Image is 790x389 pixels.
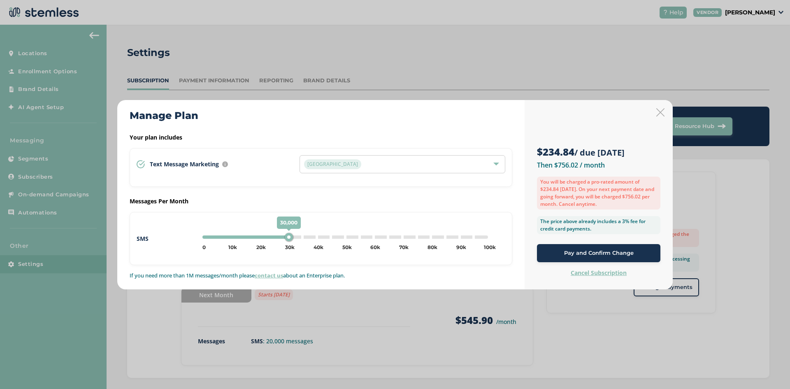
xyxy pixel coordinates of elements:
label: Cancel Subscription [571,269,627,277]
label: Messages Per Month [130,197,512,205]
div: 0 [202,244,206,251]
span: 30,000 [277,217,301,229]
strong: $234.84 [537,145,574,158]
p: If you need more than 1M messages/month please about an Enterprise plan. [130,272,512,280]
span: [GEOGRAPHIC_DATA] [304,159,361,169]
div: 100k [484,244,496,251]
h2: Manage Plan [130,108,198,123]
div: 20k [256,244,266,251]
button: Pay and Confirm Change [537,244,660,262]
span: Text Message Marketing [150,161,219,167]
div: 30k [285,244,295,251]
div: 90k [456,244,466,251]
label: The price above already includes a 3% fee for credit card payments. [537,216,660,234]
div: 40k [314,244,323,251]
img: icon-info-236977d2.svg [222,161,228,167]
div: 10k [228,244,237,251]
iframe: Chat Widget [749,349,790,389]
span: Pay and Confirm Change [564,249,634,257]
a: contact us [255,272,283,279]
div: 80k [428,244,437,251]
div: 60k [370,244,380,251]
h3: / due [DATE] [537,145,660,158]
label: SMS [137,234,193,243]
label: Then $756.02 / month [537,161,605,170]
div: 70k [399,244,409,251]
div: 50k [342,244,352,251]
label: You will be charged a pro-rated amount of $234.84 [DATE]. On your next payment date and going for... [537,177,660,210]
label: Your plan includes [130,133,512,142]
